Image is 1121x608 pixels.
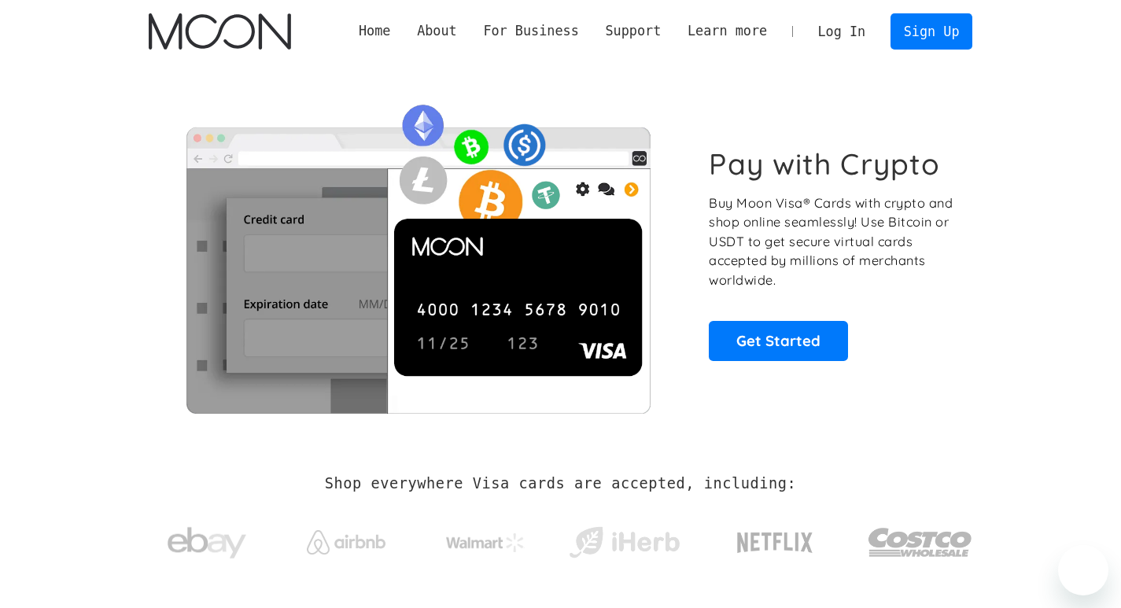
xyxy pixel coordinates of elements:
div: Support [592,21,674,41]
h1: Pay with Crypto [709,146,940,182]
iframe: Button to launch messaging window [1058,545,1108,595]
img: Costco [868,513,973,572]
a: Walmart [426,518,544,560]
h2: Shop everywhere Visa cards are accepted, including: [325,475,796,492]
a: Airbnb [287,514,404,562]
a: home [149,13,291,50]
div: Learn more [674,21,780,41]
a: iHerb [566,507,683,571]
div: Support [605,21,661,41]
a: Get Started [709,321,848,360]
img: ebay [168,518,246,568]
img: iHerb [566,522,683,563]
img: Moon Cards let you spend your crypto anywhere Visa is accepted. [149,94,688,413]
a: Log In [805,14,879,49]
a: Costco [868,497,973,580]
div: About [417,21,457,41]
img: Walmart [446,533,525,552]
img: Netflix [736,523,814,562]
div: For Business [470,21,592,41]
img: Moon Logo [149,13,291,50]
a: Home [345,21,404,41]
div: Learn more [688,21,767,41]
p: Buy Moon Visa® Cards with crypto and shop online seamlessly! Use Bitcoin or USDT to get secure vi... [709,193,955,290]
a: Sign Up [891,13,972,49]
img: Airbnb [307,530,385,555]
div: About [404,21,470,41]
div: For Business [483,21,578,41]
a: Netflix [705,507,846,570]
a: ebay [149,503,266,576]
